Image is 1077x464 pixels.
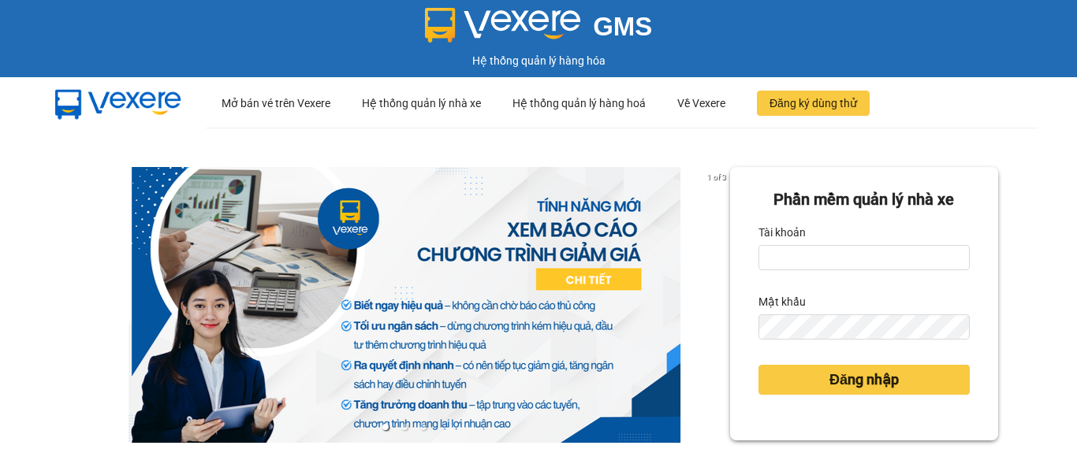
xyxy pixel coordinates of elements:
[702,167,730,187] p: 1 of 3
[829,369,899,391] span: Đăng nhập
[222,78,330,128] div: Mở bán vé trên Vexere
[39,77,197,129] img: mbUUG5Q.png
[758,314,970,340] input: Mật khẩu
[362,78,481,128] div: Hệ thống quản lý nhà xe
[420,424,427,430] li: slide item 3
[758,245,970,270] input: Tài khoản
[512,78,646,128] div: Hệ thống quản lý hàng hoá
[758,187,970,212] div: Phần mềm quản lý nhà xe
[758,220,806,245] label: Tài khoản
[425,24,653,36] a: GMS
[425,8,581,43] img: logo 2
[770,95,857,112] span: Đăng ký dùng thử
[593,12,652,41] span: GMS
[79,167,101,443] button: previous slide / item
[757,91,870,116] button: Đăng ký dùng thử
[758,289,806,314] label: Mật khẩu
[401,424,408,430] li: slide item 2
[677,78,725,128] div: Về Vexere
[382,424,389,430] li: slide item 1
[758,365,970,395] button: Đăng nhập
[4,52,1073,69] div: Hệ thống quản lý hàng hóa
[708,167,730,443] button: next slide / item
